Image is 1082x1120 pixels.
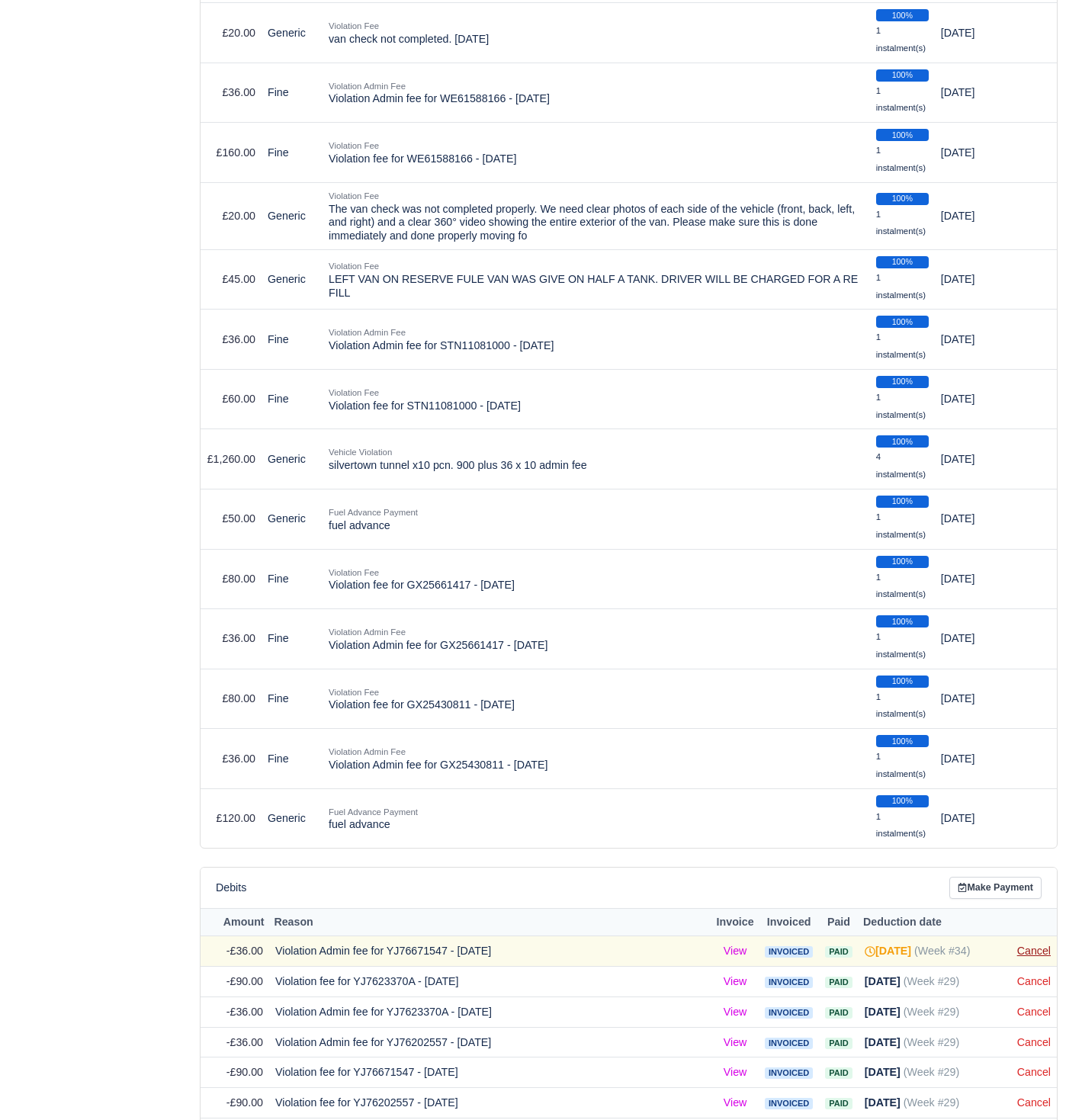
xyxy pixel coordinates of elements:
td: £60.00 [201,369,262,429]
small: 1 instalment(s) [876,812,926,839]
span: -£36.00 [226,1006,263,1018]
span: -£90.00 [226,1066,263,1078]
small: Violation Admin Fee [329,747,406,756]
small: 1 instalment(s) [876,512,926,539]
strong: [DATE] [865,1096,901,1109]
td: fuel advance [323,489,870,550]
strong: [DATE] [865,1066,901,1078]
a: Cancel [1017,1036,1051,1048]
small: 1 instalment(s) [876,632,926,659]
td: Violation fee for GX25661417 - [DATE] [323,549,870,609]
td: £20.00 [201,182,262,249]
td: £120.00 [201,788,262,848]
span: -£36.00 [226,945,263,957]
span: Paid [825,1038,852,1049]
span: Invoiced [765,1038,813,1049]
strong: [DATE] [865,975,901,987]
td: Generic [262,788,323,848]
td: £20.00 [201,3,262,63]
td: silvertown tunnel x10 pcn. 900 plus 36 x 10 admin fee [323,429,870,489]
span: Invoiced [765,1007,813,1019]
small: 1 instalment(s) [876,752,926,778]
th: Invoice [711,908,759,936]
td: £80.00 [201,549,262,609]
td: £160.00 [201,123,262,183]
div: 100% [876,376,929,388]
h6: Debits [216,881,246,894]
div: 100% [876,69,929,82]
a: View [724,1066,747,1078]
td: Violation fee for YJ7623370A - [DATE] [269,967,711,997]
td: [DATE] [935,669,1034,729]
small: Violation Admin Fee [329,328,406,337]
th: Amount [201,908,269,936]
span: -£90.00 [226,1096,263,1109]
span: Paid [825,1098,852,1109]
span: (Week #29) [904,1096,959,1109]
small: Violation Fee [329,21,379,30]
small: 1 instalment(s) [876,273,926,300]
span: Invoiced [765,1067,813,1079]
span: Invoiced [765,977,813,988]
td: [DATE] [935,549,1034,609]
th: Paid [819,908,858,936]
td: Violation Admin fee for YJ7623370A - [DATE] [269,996,711,1027]
td: Fine [262,669,323,729]
strong: [DATE] [865,1006,901,1018]
small: 1 instalment(s) [876,692,926,719]
td: Fine [262,369,323,429]
td: £36.00 [201,63,262,123]
a: Cancel [1017,945,1051,957]
td: £36.00 [201,609,262,669]
div: 100% [876,129,929,141]
small: 1 instalment(s) [876,573,926,599]
td: £45.00 [201,249,262,310]
span: (Week #29) [904,1006,959,1018]
td: Violation Admin fee for GX25661417 - [DATE] [323,609,870,669]
small: 1 instalment(s) [876,393,926,419]
td: Violation fee for YJ76202557 - [DATE] [269,1088,711,1118]
td: Fine [262,609,323,669]
div: 100% [876,676,929,688]
td: [DATE] [935,429,1034,489]
small: Violation Fee [329,262,379,271]
span: -£36.00 [226,1036,263,1048]
td: Violation Admin fee for GX25430811 - [DATE] [323,729,870,789]
td: Generic [262,249,323,310]
td: [DATE] [935,729,1034,789]
small: 1 instalment(s) [876,146,926,172]
div: 100% [876,193,929,205]
td: [DATE] [935,3,1034,63]
span: -£90.00 [226,975,263,987]
small: Violation Fee [329,141,379,150]
a: View [724,1036,747,1048]
td: Generic [262,489,323,550]
small: Violation Fee [329,388,379,397]
td: LEFT VAN ON RESERVE FULE VAN WAS GIVE ON HALF A TANK. DRIVER WILL BE CHARGED FOR A RE FILL [323,249,870,310]
span: (Week #29) [904,1036,959,1048]
span: (Week #34) [914,945,970,957]
div: 100% [876,615,929,627]
div: 100% [876,795,929,807]
iframe: Chat Widget [1006,1047,1082,1120]
td: £50.00 [201,489,262,550]
div: 100% [876,496,929,508]
span: Paid [825,977,852,988]
th: Reason [269,908,711,936]
td: Violation fee for STN11081000 - [DATE] [323,369,870,429]
div: 100% [876,735,929,747]
span: (Week #29) [904,975,959,987]
small: Violation Fee [329,568,379,577]
a: View [724,975,747,987]
td: [DATE] [935,249,1034,310]
small: 1 instalment(s) [876,26,926,53]
span: Paid [825,1007,852,1019]
td: [DATE] [935,182,1034,249]
small: Violation Fee [329,191,379,201]
td: Generic [262,3,323,63]
td: Fine [262,310,323,370]
td: Violation fee for GX25430811 - [DATE] [323,669,870,729]
a: Make Payment [949,877,1042,899]
small: 1 instalment(s) [876,86,926,113]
